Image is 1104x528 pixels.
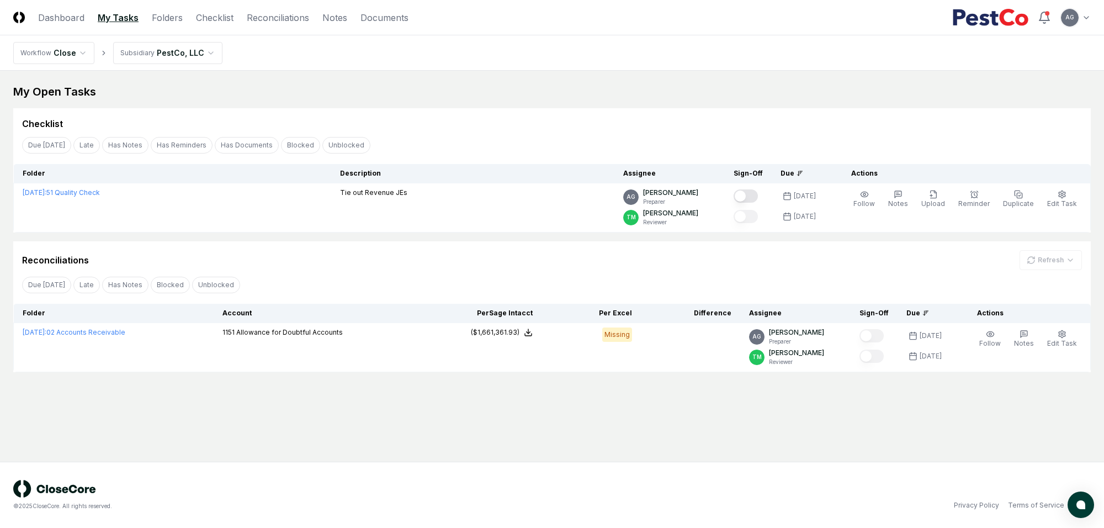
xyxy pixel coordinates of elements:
p: Tie out Revenue JEs [340,188,407,198]
a: [DATE]:02 Accounts Receivable [23,328,125,336]
div: [DATE] [920,331,942,341]
span: TM [627,213,636,221]
p: [PERSON_NAME] [769,328,824,337]
div: Account [222,308,433,318]
div: ($1,661,361.93) [471,328,519,337]
button: Late [73,137,100,154]
th: Sign-Off [851,304,898,323]
button: Has Notes [102,277,148,293]
span: Reminder [958,199,990,208]
th: Assignee [740,304,851,323]
th: Per Sage Intacct [442,304,542,323]
p: Preparer [769,337,824,346]
button: Unblocked [322,137,370,154]
a: Folders [152,11,183,24]
button: Has Notes [102,137,148,154]
th: Difference [641,304,740,323]
a: Terms of Service [1008,500,1064,510]
button: atlas-launcher [1068,492,1094,518]
div: Missing [602,328,632,342]
div: [DATE] [794,212,816,221]
div: [DATE] [794,191,816,201]
span: Edit Task [1047,339,1077,347]
a: My Tasks [98,11,139,24]
span: Follow [979,339,1001,347]
span: AG [1065,13,1074,22]
div: Due [906,308,951,318]
span: Follow [853,199,875,208]
button: Follow [851,188,877,211]
th: Folder [14,164,331,183]
span: Notes [888,199,908,208]
th: Description [331,164,614,183]
div: Workflow [20,48,51,58]
th: Sign-Off [725,164,772,183]
div: [DATE] [920,351,942,361]
div: Checklist [22,117,63,130]
img: Logo [13,12,25,23]
button: Late [73,277,100,293]
nav: breadcrumb [13,42,222,64]
div: Actions [842,168,1082,178]
button: Mark complete [859,329,884,342]
button: Notes [1012,328,1036,351]
a: Checklist [196,11,233,24]
span: Notes [1014,339,1034,347]
a: Reconciliations [247,11,309,24]
button: AG [1060,8,1080,28]
div: Actions [968,308,1082,318]
p: Preparer [643,198,698,206]
button: Blocked [281,137,320,154]
button: Unblocked [192,277,240,293]
p: [PERSON_NAME] [643,208,698,218]
a: [DATE]:51 Quality Check [23,188,100,197]
button: Duplicate [1001,188,1036,211]
span: Duplicate [1003,199,1034,208]
span: AG [752,332,761,341]
p: [PERSON_NAME] [643,188,698,198]
span: Allowance for Doubtful Accounts [236,328,343,336]
button: Notes [886,188,910,211]
button: Due Today [22,277,71,293]
span: Edit Task [1047,199,1077,208]
div: © 2025 CloseCore. All rights reserved. [13,502,552,510]
img: PestCo logo [952,9,1029,27]
button: Follow [977,328,1003,351]
th: Per Excel [542,304,641,323]
th: Assignee [614,164,725,183]
div: Subsidiary [120,48,155,58]
span: [DATE] : [23,328,46,336]
p: Reviewer [643,218,698,226]
button: Edit Task [1045,328,1079,351]
button: Reminder [956,188,992,211]
button: Has Reminders [151,137,213,154]
button: Mark complete [859,350,884,363]
div: My Open Tasks [13,84,1091,99]
p: Reviewer [769,358,824,366]
th: Folder [14,304,214,323]
button: ($1,661,361.93) [471,328,533,337]
button: Blocked [151,277,190,293]
a: Notes [322,11,347,24]
a: Documents [360,11,408,24]
button: Has Documents [215,137,279,154]
span: [DATE] : [23,188,46,197]
div: Due [781,168,825,178]
span: 1151 [222,328,235,336]
button: Due Today [22,137,71,154]
a: Privacy Policy [954,500,999,510]
div: Reconciliations [22,254,89,267]
button: Upload [919,188,947,211]
span: AG [627,193,635,201]
button: Mark complete [734,210,758,223]
img: logo [13,480,96,498]
p: [PERSON_NAME] [769,348,824,358]
span: Upload [921,199,945,208]
button: Edit Task [1045,188,1079,211]
button: Mark complete [734,189,758,203]
span: TM [752,353,762,361]
a: Dashboard [38,11,84,24]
